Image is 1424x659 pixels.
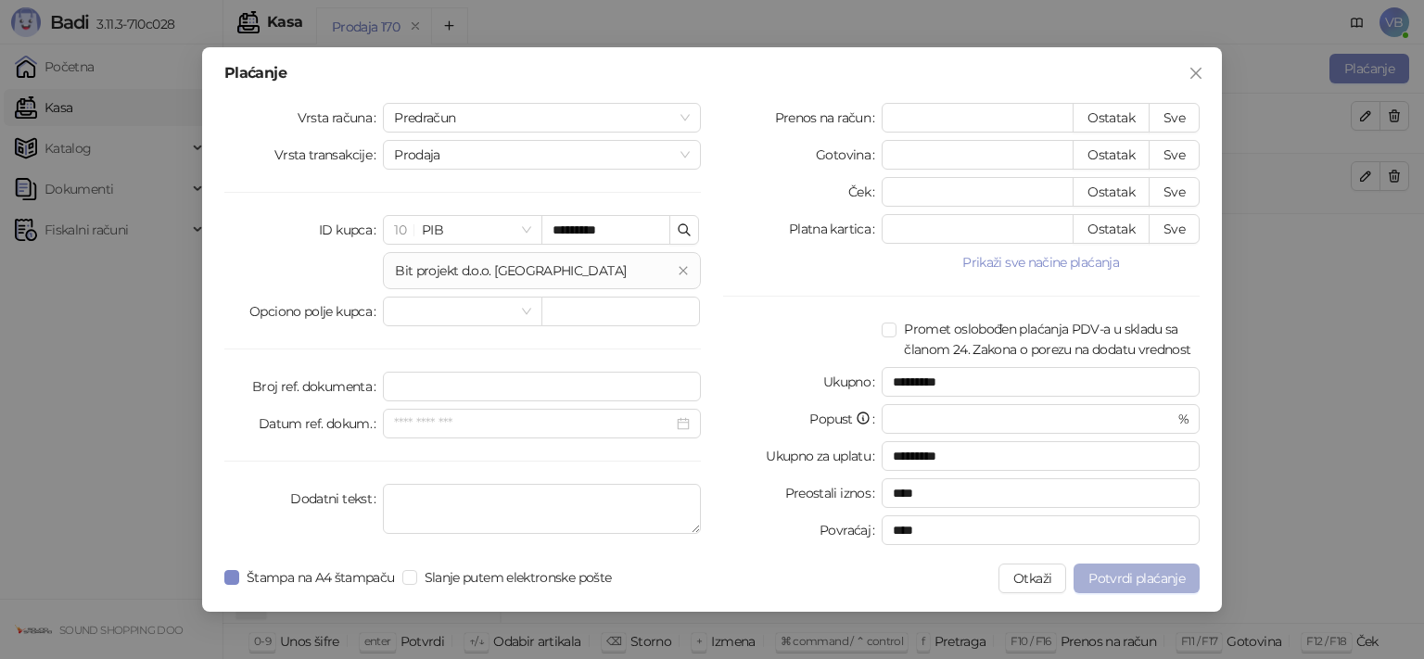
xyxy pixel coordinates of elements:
label: Broj ref. dokumenta [252,372,383,401]
button: Ostatak [1073,140,1150,170]
label: Opciono polje kupca [249,297,383,326]
label: Vrsta računa [298,103,384,133]
label: Dodatni tekst [290,484,383,513]
span: Štampa na A4 štampaču [239,567,402,588]
button: Sve [1149,214,1200,244]
span: Zatvori [1181,66,1211,81]
input: Datum ref. dokum. [394,413,673,434]
div: Bit projekt d.o.o. [GEOGRAPHIC_DATA] [395,260,670,281]
span: Potvrdi plaćanje [1088,570,1185,587]
label: Popust [809,404,882,434]
span: PIB [394,216,530,244]
span: 10 [394,222,406,238]
label: Preostali iznos [785,478,883,508]
input: Broj ref. dokumenta [383,372,701,401]
button: Potvrdi plaćanje [1074,564,1200,593]
label: Gotovina [816,140,882,170]
div: Plaćanje [224,66,1200,81]
label: Ukupno za uplatu [766,441,882,471]
span: Predračun [394,104,690,132]
span: close [1189,66,1203,81]
label: Platna kartica [789,214,882,244]
button: close [678,265,689,277]
button: Prikaži sve načine plaćanja [882,251,1200,273]
button: Close [1181,58,1211,88]
label: Ukupno [823,367,883,397]
button: Sve [1149,103,1200,133]
label: ID kupca [319,215,383,245]
label: Ček [848,177,882,207]
label: Datum ref. dokum. [259,409,384,438]
button: Ostatak [1073,214,1150,244]
label: Povraćaj [820,515,882,545]
span: close [678,265,689,276]
span: Promet oslobođen plaćanja PDV-a u skladu sa članom 24. Zakona o porezu na dodatu vrednost [896,319,1200,360]
span: Slanje putem elektronske pošte [417,567,619,588]
button: Ostatak [1073,103,1150,133]
button: Otkaži [998,564,1066,593]
span: Prodaja [394,141,690,169]
button: Sve [1149,140,1200,170]
button: Ostatak [1073,177,1150,207]
button: Sve [1149,177,1200,207]
label: Vrsta transakcije [274,140,384,170]
label: Prenos na račun [775,103,883,133]
textarea: Dodatni tekst [383,484,701,534]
